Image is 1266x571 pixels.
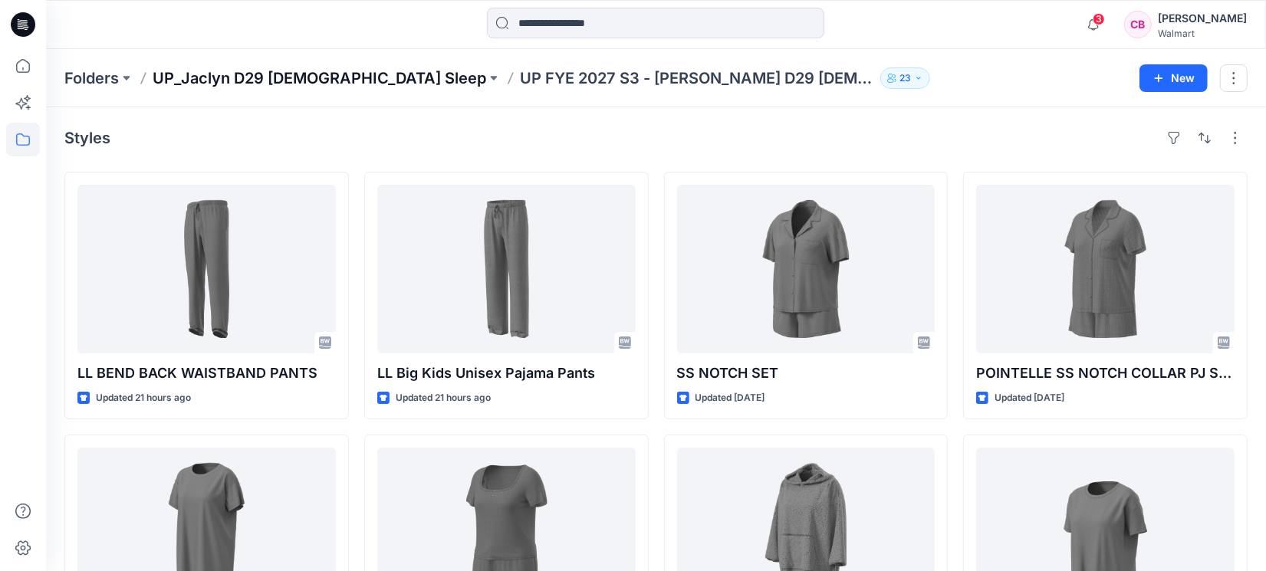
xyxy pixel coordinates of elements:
h4: Styles [64,129,110,147]
p: SS NOTCH SET [677,363,936,384]
button: New [1139,64,1208,92]
p: LL Big Kids Unisex Pajama Pants [377,363,636,384]
p: LL BEND BACK WAISTBAND PANTS [77,363,336,384]
div: CB [1124,11,1152,38]
button: 23 [880,67,930,89]
a: SS NOTCH SET [677,185,936,353]
a: UP_Jaclyn D29 [DEMOGRAPHIC_DATA] Sleep [153,67,486,89]
a: Folders [64,67,119,89]
a: LL BEND BACK WAISTBAND PANTS [77,185,336,353]
p: 23 [899,70,911,87]
p: Updated [DATE] [695,390,765,406]
p: Updated [DATE] [995,390,1064,406]
span: 3 [1093,13,1105,25]
div: Walmart [1158,28,1247,39]
p: Updated 21 hours ago [396,390,491,406]
a: LL Big Kids Unisex Pajama Pants [377,185,636,353]
div: [PERSON_NAME] [1158,9,1247,28]
p: Updated 21 hours ago [96,390,191,406]
p: POINTELLE SS NOTCH COLLAR PJ SET [976,363,1235,384]
p: UP FYE 2027 S3 - [PERSON_NAME] D29 [DEMOGRAPHIC_DATA] Sleepwear [520,67,874,89]
a: POINTELLE SS NOTCH COLLAR PJ SET [976,185,1235,353]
